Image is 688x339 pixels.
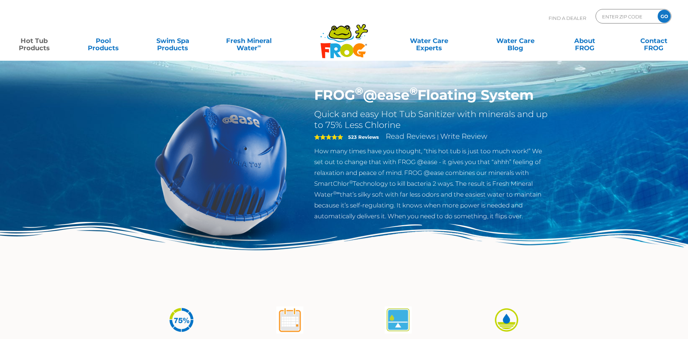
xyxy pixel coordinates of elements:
a: Write Review [440,132,487,141]
a: Swim SpaProducts [146,34,200,48]
sup: ∞ [258,43,261,49]
img: hot-tub-product-atease-system.png [138,87,304,252]
img: icon-atease-easy-on [493,306,520,334]
strong: 523 Reviews [348,134,379,140]
a: PoolProducts [77,34,130,48]
p: How many times have you thought, “this hot tub is just too much work!” We set out to change that ... [314,146,550,222]
input: GO [658,10,671,23]
img: Frog Products Logo [316,14,372,59]
img: icon-atease-75percent-less [168,306,195,334]
sup: ® [410,85,417,97]
a: AboutFROG [558,34,611,48]
sup: ®∞ [333,190,340,196]
h1: FROG @ease Floating System [314,87,550,103]
span: 5 [314,134,343,140]
img: atease-icon-self-regulates [385,306,412,334]
a: ContactFROG [627,34,681,48]
a: Fresh MineralWater∞ [215,34,282,48]
span: | [437,133,439,140]
p: Find A Dealer [549,9,586,27]
h2: Quick and easy Hot Tub Sanitizer with minerals and up to 75% Less Chlorine [314,109,550,130]
sup: ® [355,85,363,97]
a: Hot TubProducts [7,34,61,48]
img: atease-icon-shock-once [276,306,303,334]
a: Water CareBlog [488,34,542,48]
sup: ® [349,179,353,185]
a: Read Reviews [386,132,436,141]
a: Water CareExperts [385,34,473,48]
